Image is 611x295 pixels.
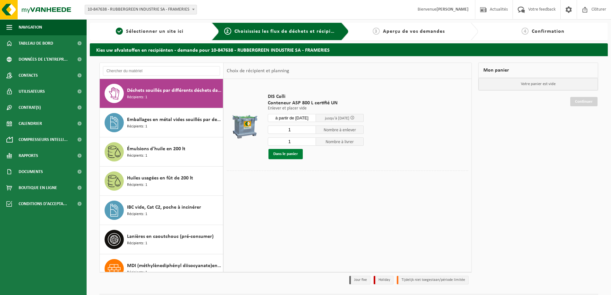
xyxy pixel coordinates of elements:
span: 2 [224,28,231,35]
span: Lanières en caoutchouc (pré-consumer) [127,233,214,240]
span: jusqu'à [DATE] [325,116,349,120]
button: IBC vide, Cat C2, poche à incinérer Récipients: 1 [100,196,223,225]
span: 1 [116,28,123,35]
button: Dans le panier [268,149,303,159]
span: IBC vide, Cat C2, poche à incinérer [127,204,201,211]
span: Conteneur ASP 800 L certifié UN [268,100,364,106]
span: Tableau de bord [19,35,53,51]
p: Votre panier est vide [479,78,598,90]
span: 10-847638 - RUBBERGREEN INDUSTRIE SA - FRAMERIES [85,5,197,14]
button: Emballages en métal vides souillés par des substances dangereuses Récipients: 1 [100,108,223,137]
span: Calendrier [19,116,42,132]
input: Sélectionnez date [268,114,316,122]
span: Navigation [19,19,42,35]
span: 4 [522,28,529,35]
span: Emballages en métal vides souillés par des substances dangereuses [127,116,221,124]
span: Conditions d'accepta... [19,196,67,212]
li: Jour fixe [349,276,370,284]
span: Récipients: 1 [127,182,147,188]
span: DIS Colli [268,93,364,100]
input: Chercher du matériel [103,66,220,76]
span: Récipients: 1 [127,94,147,100]
span: Sélectionner un site ici [126,29,183,34]
span: 3 [373,28,380,35]
span: Choisissiez les flux de déchets et récipients [234,29,341,34]
span: Boutique en ligne [19,180,57,196]
span: MDI (méthylènediphényl diisocyanate)en IBC [127,262,221,270]
span: Déchets souillés par différents déchets dangereux [127,87,221,94]
span: Contrat(s) [19,100,41,116]
span: Récipients: 1 [127,240,147,247]
p: Enlever et placer vide [268,106,364,111]
span: Confirmation [532,29,564,34]
span: Utilisateurs [19,83,45,100]
li: Tijdelijk niet toegestaan/période limitée [397,276,469,284]
strong: [PERSON_NAME] [437,7,469,12]
span: Nombre à livrer [316,137,364,146]
div: Choix de récipient et planning [224,63,293,79]
button: Émulsions d'huile en 200 lt Récipients: 1 [100,137,223,167]
span: Récipients: 1 [127,270,147,276]
span: Récipients: 1 [127,211,147,217]
span: Aperçu de vos demandes [383,29,445,34]
span: Compresseurs intelli... [19,132,68,148]
span: Données de l'entrepr... [19,51,68,67]
li: Holiday [374,276,394,284]
span: Émulsions d'huile en 200 lt [127,145,185,153]
button: MDI (méthylènediphényl diisocyanate)en IBC Récipients: 1 [100,254,223,283]
button: Huiles usagées en fût de 200 lt Récipients: 1 [100,167,223,196]
span: Nombre à enlever [316,126,364,134]
div: Mon panier [478,63,598,78]
span: Récipients: 1 [127,124,147,130]
span: Rapports [19,148,38,164]
button: Lanières en caoutchouc (pré-consumer) Récipients: 1 [100,225,223,254]
span: Documents [19,164,43,180]
a: 1Sélectionner un site ici [93,28,207,35]
span: Huiles usagées en fût de 200 lt [127,174,193,182]
span: Récipients: 1 [127,153,147,159]
button: Déchets souillés par différents déchets dangereux Récipients: 1 [100,79,223,108]
a: Continuer [570,97,598,106]
span: Contacts [19,67,38,83]
h2: Kies uw afvalstoffen en recipiënten - demande pour 10-847638 - RUBBERGREEN INDUSTRIE SA - FRAMERIES [90,43,608,56]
